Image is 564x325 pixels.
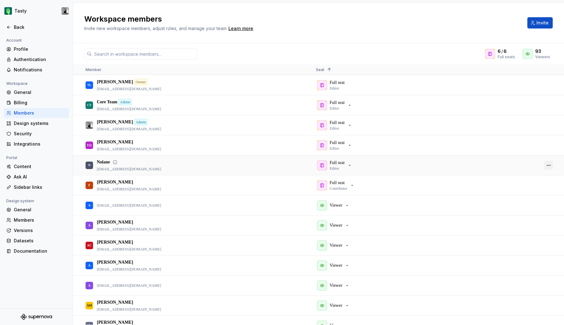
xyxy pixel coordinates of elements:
a: Back [4,22,69,32]
div: A [88,279,90,291]
p: Viewer [330,262,342,269]
p: [EMAIL_ADDRESS][DOMAIN_NAME] [97,167,161,172]
div: Ask AI [14,174,66,180]
button: Full seatEditor [316,159,355,172]
p: [PERSON_NAME] [97,299,133,306]
div: F [88,179,90,191]
img: Julien Riveron [61,7,69,15]
button: Viewer [316,239,352,252]
div: Back [14,24,66,30]
div: Design system [4,197,37,205]
div: Tasty [14,8,27,14]
button: Full seatEditor [316,139,355,152]
p: [EMAIL_ADDRESS][DOMAIN_NAME] [97,126,161,132]
button: Viewer [316,299,352,312]
div: Versions [14,227,66,234]
p: [PERSON_NAME] [97,139,133,145]
p: [PERSON_NAME] [97,119,133,125]
div: Workspace [4,80,30,87]
p: Nolane [97,159,110,165]
p: Full seat [330,180,345,186]
p: [EMAIL_ADDRESS][DOMAIN_NAME] [97,187,161,192]
button: Viewer [316,199,352,212]
p: [EMAIL_ADDRESS][DOMAIN_NAME] [97,283,161,288]
div: Account [4,37,24,44]
div: AM [87,299,92,312]
p: [EMAIL_ADDRESS][DOMAIN_NAME] [97,307,161,312]
div: Owner [134,79,147,85]
div: Admin [134,119,147,125]
div: Datasets [14,238,66,244]
a: General [4,87,69,97]
button: Invite [527,17,553,28]
p: [EMAIL_ADDRESS][DOMAIN_NAME] [97,247,161,252]
p: [PERSON_NAME] [97,239,133,245]
div: Security [14,131,66,137]
p: [EMAIL_ADDRESS][DOMAIN_NAME] [97,267,161,272]
div: Portal [4,154,20,162]
span: Seat [316,67,324,72]
button: TastyJulien Riveron [1,4,71,18]
p: Full seat [330,160,345,166]
p: [EMAIL_ADDRESS][DOMAIN_NAME] [97,106,161,111]
div: A [88,219,90,231]
div: Viewers [535,54,550,59]
div: Profile [14,46,66,52]
img: 5a785b6b-c473-494b-9ba3-bffaf73304c7.png [4,7,12,15]
p: [PERSON_NAME] [97,219,133,225]
button: Full seatContributor [316,179,357,192]
div: Content [14,163,66,170]
div: A [88,199,90,211]
span: Invite new workspace members, adjust roles, and manage your team. [84,26,227,31]
div: General [14,89,66,95]
span: 6 [498,48,501,54]
a: Content [4,162,69,172]
p: Viewer [330,242,342,249]
div: Members [14,110,66,116]
button: Viewer [316,279,352,292]
a: Ask AI [4,172,69,182]
p: Contributor [330,186,347,191]
p: [EMAIL_ADDRESS][DOMAIN_NAME] [97,227,161,232]
span: Member [86,67,102,72]
div: Notifications [14,67,66,73]
a: Profile [4,44,69,54]
a: Datasets [4,236,69,246]
p: Editor [330,146,339,151]
p: Viewer [330,302,342,309]
a: Learn more [228,25,253,32]
p: Viewer [330,202,342,209]
div: Admin [118,99,131,105]
div: Billing [14,100,66,106]
p: Core Team [97,99,117,105]
div: Full seats [498,54,515,59]
h2: Workspace members [84,14,520,24]
p: Full seat [330,120,345,126]
p: [PERSON_NAME] [97,179,133,185]
a: Authentication [4,54,69,64]
p: [EMAIL_ADDRESS][DOMAIN_NAME] [97,86,161,91]
div: Documentation [14,248,66,254]
button: Full seatEditor [316,99,355,111]
a: Integrations [4,139,69,149]
p: Full seat [330,100,345,106]
div: A [88,259,90,271]
div: Members [14,217,66,223]
div: CT [87,99,91,111]
a: General [4,205,69,215]
a: Sidebar links [4,182,69,192]
span: 93 [535,48,541,54]
span: . [227,26,254,31]
div: Design systems [14,120,66,126]
a: Versions [4,225,69,235]
div: Authentication [14,56,66,63]
p: [EMAIL_ADDRESS][DOMAIN_NAME] [97,203,161,208]
input: Search in workspace members... [92,48,197,59]
p: [PERSON_NAME] [97,259,133,266]
button: Full seatEditor [316,119,355,132]
button: Viewer [316,219,352,232]
a: Documentation [4,246,69,256]
p: Viewer [330,282,342,289]
span: Invite [536,20,549,26]
a: Security [4,129,69,139]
